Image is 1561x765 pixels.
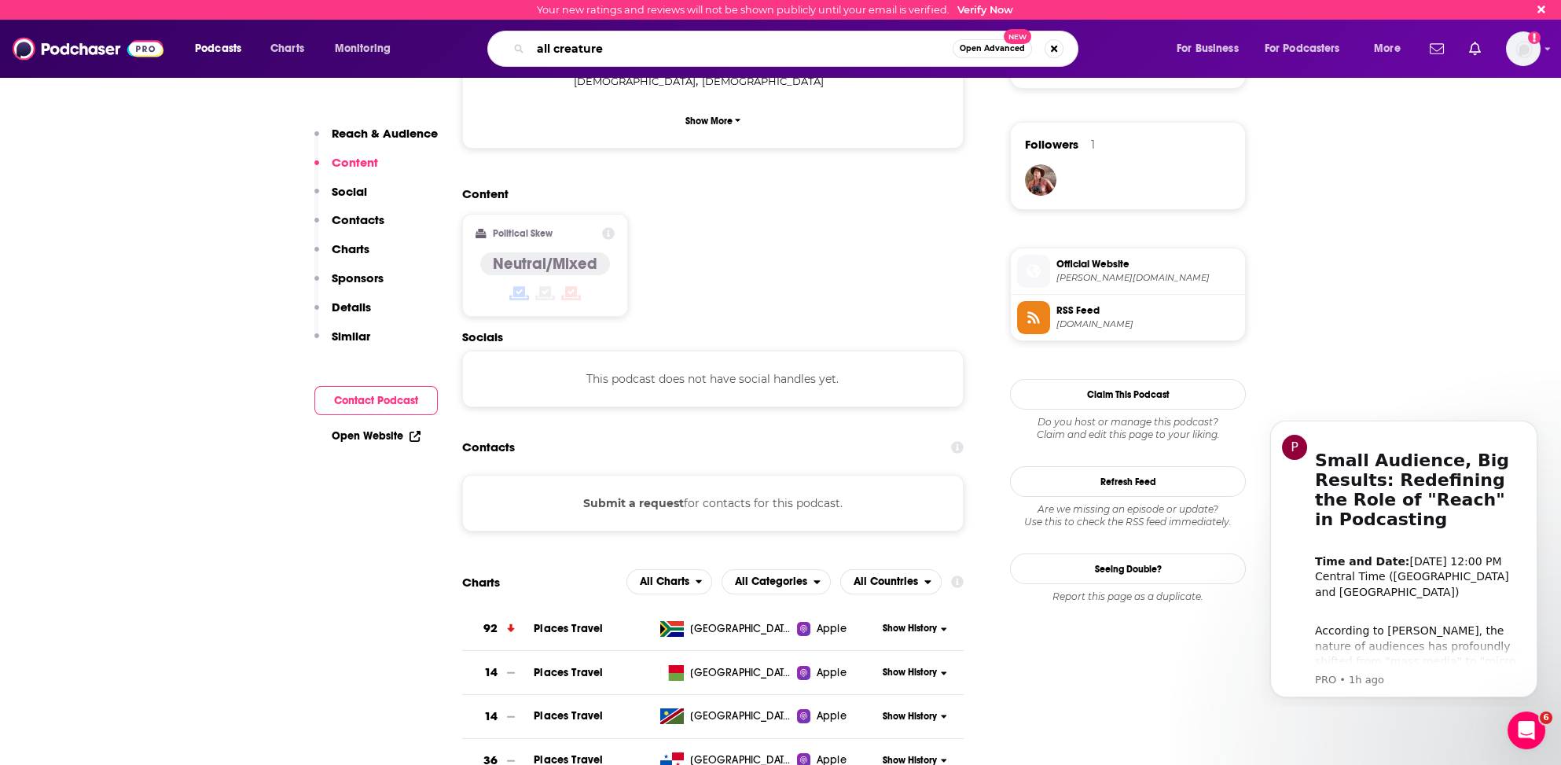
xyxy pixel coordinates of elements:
a: 14 [462,651,534,694]
button: open menu [722,569,831,594]
span: Podcasts [195,38,241,60]
span: Logged in as BretAita [1506,31,1541,66]
img: Podchaser - Follow, Share and Rate Podcasts [13,34,163,64]
p: Content [332,155,378,170]
h2: Socials [462,329,964,344]
button: open menu [626,569,713,594]
a: [GEOGRAPHIC_DATA] [654,665,798,681]
button: open menu [1166,36,1258,61]
a: Open Website [332,429,421,443]
button: Social [314,184,367,213]
a: Apple [797,621,876,637]
span: Monitoring [335,38,391,60]
span: For Podcasters [1265,38,1340,60]
button: Content [314,155,378,184]
h2: Charts [462,575,500,590]
button: Show History [877,666,953,679]
h2: Contacts [462,432,515,462]
button: Contact Podcast [314,386,438,415]
button: Charts [314,241,369,270]
p: Sponsors [332,270,384,285]
span: anchor.fm [1056,318,1239,330]
span: All Countries [854,576,918,587]
h3: 14 [484,664,498,682]
a: [GEOGRAPHIC_DATA] [654,621,798,637]
h3: 92 [483,620,498,638]
iframe: Intercom notifications message [1247,407,1561,707]
a: Seeing Double? [1010,554,1246,584]
p: Similar [332,329,370,344]
a: Show notifications dropdown [1423,35,1450,62]
span: [DEMOGRAPHIC_DATA] [702,75,824,87]
input: Search podcasts, credits, & more... [531,36,953,61]
button: Show profile menu [1506,31,1541,66]
h2: Platforms [626,569,713,594]
div: Claim and edit this page to your liking. [1010,416,1246,441]
a: Places Travel [534,709,603,723]
a: Apple [797,665,876,681]
iframe: Intercom live chat [1508,712,1545,749]
svg: Email not verified [1528,31,1541,44]
div: 1 [1091,138,1095,152]
button: Reach & Audience [314,126,438,155]
div: Report this page as a duplicate. [1010,590,1246,603]
button: Details [314,300,371,329]
span: Apple [817,621,847,637]
a: Places Travel [534,622,603,635]
span: Places Travel [534,666,603,679]
button: Claim This Podcast [1010,379,1246,410]
h2: Political Skew [493,228,553,239]
a: Charts [260,36,314,61]
a: RSS Feed[DOMAIN_NAME] [1017,301,1239,334]
span: Namibia [690,708,792,724]
span: Apple [817,708,847,724]
div: for contacts for this podcast. [462,475,964,531]
button: Sponsors [314,270,384,300]
h2: Countries [840,569,942,594]
a: 92 [462,607,534,650]
span: ken-behrens.com [1056,272,1239,284]
a: [GEOGRAPHIC_DATA] [654,708,798,724]
span: Show History [882,622,936,635]
div: Are we missing an episode or update? Use this to check the RSS feed immediately. [1010,503,1246,528]
button: Show History [877,710,953,723]
button: open menu [1254,36,1363,61]
h3: 14 [484,708,498,726]
div: This podcast does not have social handles yet. [462,351,964,407]
span: [DEMOGRAPHIC_DATA] [574,75,696,87]
button: Contacts [314,212,384,241]
a: Official Website[PERSON_NAME][DOMAIN_NAME] [1017,255,1239,288]
span: Open Advanced [960,45,1025,53]
span: Apple [817,665,847,681]
span: Do you host or manage this podcast? [1010,416,1246,428]
button: Open AdvancedNew [953,39,1032,58]
span: South Africa [690,621,792,637]
span: Show History [882,666,936,679]
p: Charts [332,241,369,256]
span: All Categories [735,576,807,587]
div: Search podcasts, credits, & more... [502,31,1093,67]
h2: Categories [722,569,831,594]
p: Show More [685,116,733,127]
a: HarleyWinfrey [1025,164,1056,196]
span: Charts [270,38,304,60]
button: Refresh Feed [1010,466,1246,497]
span: Official Website [1056,257,1239,271]
button: Similar [314,329,370,358]
button: Submit a request [583,495,684,512]
p: Details [332,300,371,314]
div: Your new ratings and reviews will not be shown publicly until your email is verified. [537,4,1013,16]
span: RSS Feed [1056,303,1239,318]
span: , [574,72,698,90]
a: 14 [462,695,534,738]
